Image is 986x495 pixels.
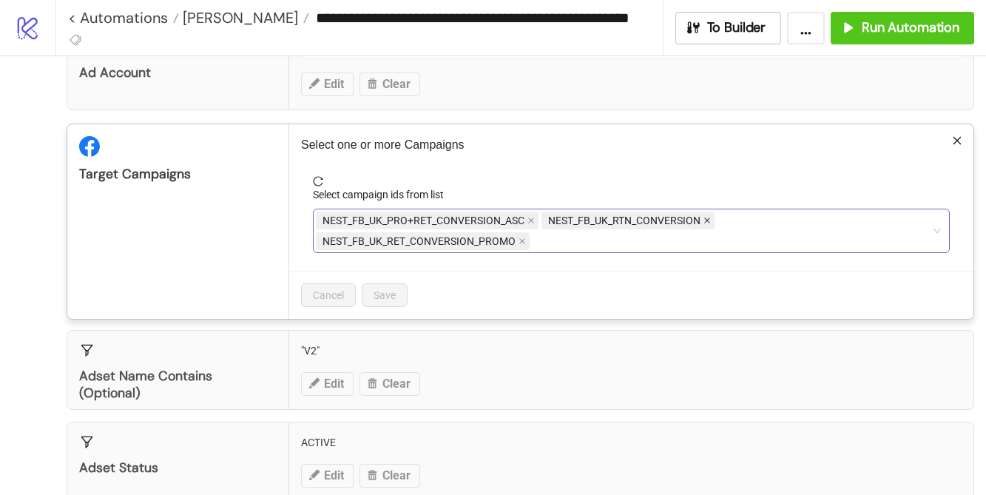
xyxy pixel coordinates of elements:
label: Select campaign ids from list [313,186,453,203]
span: Run Automation [862,19,959,36]
span: NEST_FB_UK_PRO+RET_CONVERSION_ASC [323,212,524,229]
div: Target Campaigns [79,166,277,183]
span: reload [313,176,950,186]
a: < Automations [68,10,179,25]
span: close [519,238,526,245]
span: To Builder [707,19,766,36]
button: Run Automation [831,12,974,44]
span: NEST_FB_UK_RET_CONVERSION_PROMO [323,233,516,249]
a: [PERSON_NAME] [179,10,309,25]
span: NEST_FB_UK_RTN_CONVERSION [548,212,700,229]
span: close [527,217,535,224]
p: Select one or more Campaigns [301,136,962,154]
span: NEST_FB_UK_RET_CONVERSION_PROMO [316,232,530,250]
button: Save [362,283,408,307]
span: NEST_FB_UK_RTN_CONVERSION [541,212,715,229]
span: NEST_FB_UK_PRO+RET_CONVERSION_ASC [316,212,538,229]
span: [PERSON_NAME] [179,8,298,27]
span: close [703,217,711,224]
span: close [952,135,962,146]
button: To Builder [675,12,782,44]
button: Cancel [301,283,356,307]
button: ... [787,12,825,44]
